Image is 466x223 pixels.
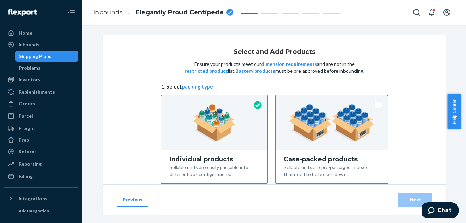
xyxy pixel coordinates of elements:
[4,193,78,204] button: Integrations
[65,5,78,19] button: Close Navigation
[185,68,228,74] button: restricted product
[4,39,78,50] a: Inbounds
[404,196,427,203] div: Next
[136,8,224,17] span: Elegantly Proud Centipede
[4,171,78,182] a: Billing
[19,161,42,167] div: Reporting
[88,2,239,23] ol: breadcrumbs
[182,83,213,90] button: packing type
[93,9,123,16] a: Inbounds
[4,123,78,134] a: Freight
[19,64,40,71] div: Problems
[410,5,423,19] button: Open Search Box
[19,76,40,83] div: Inventory
[161,83,388,90] span: 1. Select
[4,98,78,109] a: Orders
[261,61,317,68] button: dimension requirements
[19,53,51,60] div: Shipping Plans
[19,100,35,107] div: Orders
[117,193,148,207] button: Previous
[19,113,33,119] div: Parcel
[4,27,78,38] a: Home
[15,62,79,73] a: Problems
[19,125,35,132] div: Freight
[19,89,55,95] div: Replenishments
[4,146,78,157] a: Returns
[19,195,47,202] div: Integrations
[440,5,454,19] button: Open account menu
[19,41,39,48] div: Inbounds
[422,202,459,220] iframe: Opens a widget where you can chat to one of our agents
[4,159,78,169] a: Reporting
[19,30,32,36] div: Home
[19,173,33,180] div: Billing
[8,9,37,16] img: Flexport logo
[19,208,49,214] div: Add Integration
[170,156,259,163] div: Individual products
[235,68,275,74] button: Battery products
[425,5,439,19] button: Open notifications
[447,94,461,129] button: Help Center
[398,193,432,207] button: Next
[284,156,380,163] div: Case-packed products
[15,51,79,62] a: Shipping Plans
[170,163,259,178] div: Sellable units are easily packable into different box configurations.
[284,163,380,178] div: Sellable units are pre-packaged in boxes that need to be broken down.
[193,104,236,142] img: individual-pack.facf35554cb0f1810c75b2bd6df2d64e.png
[19,137,29,143] div: Prep
[4,207,78,215] a: Add Integration
[289,104,374,142] img: case-pack.59cecea509d18c883b923b81aeac6d0b.png
[4,86,78,97] a: Replenishments
[4,110,78,121] a: Parcel
[19,148,37,155] div: Returns
[184,61,365,74] p: Ensure your products meet our and are not in the list. must be pre-approved before inbounding.
[4,74,78,85] a: Inventory
[234,49,315,56] h1: Select and Add Products
[4,134,78,145] a: Prep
